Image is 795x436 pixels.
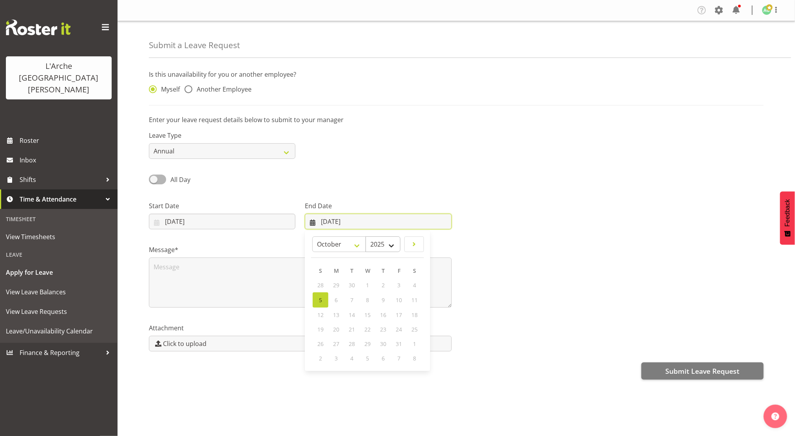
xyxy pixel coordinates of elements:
[2,302,116,321] a: View Leave Requests
[20,135,114,146] span: Roster
[380,311,386,319] span: 16
[397,355,400,362] span: 7
[411,326,418,333] span: 25
[396,326,402,333] span: 24
[192,85,252,93] span: Another Employee
[319,355,322,362] span: 2
[157,85,180,93] span: Myself
[6,325,112,337] span: Leave/Unavailability Calendar
[382,281,385,289] span: 2
[413,355,416,362] span: 8
[398,267,400,274] span: F
[350,296,353,304] span: 7
[319,296,322,304] span: 5
[317,311,324,319] span: 12
[6,286,112,298] span: View Leave Balances
[333,326,339,333] span: 20
[333,311,339,319] span: 13
[350,355,353,362] span: 4
[665,366,739,376] span: Submit Leave Request
[6,20,71,35] img: Rosterit website logo
[397,281,400,289] span: 3
[149,131,295,140] label: Leave Type
[349,311,355,319] span: 14
[317,281,324,289] span: 28
[2,247,116,263] div: Leave
[396,311,402,319] span: 17
[20,193,102,205] span: Time & Attendance
[413,281,416,289] span: 4
[364,311,371,319] span: 15
[333,281,339,289] span: 29
[382,296,385,304] span: 9
[149,214,295,229] input: Click to select...
[366,296,369,304] span: 8
[396,296,402,304] span: 10
[333,340,339,348] span: 27
[2,321,116,341] a: Leave/Unavailability Calendar
[2,227,116,247] a: View Timesheets
[20,347,102,359] span: Finance & Reporting
[396,340,402,348] span: 31
[149,201,295,211] label: Start Date
[350,267,353,274] span: T
[364,326,371,333] span: 22
[305,214,451,229] input: Click to select...
[2,282,116,302] a: View Leave Balances
[163,339,206,348] span: Click to upload
[762,5,771,15] img: adrian-garduque52.jpg
[6,306,112,317] span: View Leave Requests
[6,231,112,243] span: View Timesheets
[411,296,418,304] span: 11
[319,267,322,274] span: S
[382,355,385,362] span: 6
[641,362,764,380] button: Submit Leave Request
[380,326,386,333] span: 23
[380,340,386,348] span: 30
[317,326,324,333] span: 19
[149,323,452,333] label: Attachment
[149,245,452,254] label: Message*
[364,340,371,348] span: 29
[780,191,795,245] button: Feedback - Show survey
[366,355,369,362] span: 5
[2,263,116,282] a: Apply for Leave
[349,340,355,348] span: 28
[2,211,116,227] div: Timesheet
[149,70,764,79] p: Is this unavailability for you or another employee?
[317,340,324,348] span: 26
[382,267,385,274] span: T
[170,175,190,184] span: All Day
[20,154,114,166] span: Inbox
[365,267,370,274] span: W
[305,201,451,211] label: End Date
[334,267,339,274] span: M
[413,267,416,274] span: S
[335,355,338,362] span: 3
[366,281,369,289] span: 1
[411,311,418,319] span: 18
[14,60,104,95] div: L'Arche [GEOGRAPHIC_DATA][PERSON_NAME]
[149,41,240,50] h4: Submit a Leave Request
[771,413,779,420] img: help-xxl-2.png
[349,281,355,289] span: 30
[149,115,764,124] p: Enter your leave request details below to submit to your manager
[6,267,112,278] span: Apply for Leave
[413,340,416,348] span: 1
[335,296,338,304] span: 6
[20,174,102,186] span: Shifts
[349,326,355,333] span: 21
[784,199,791,227] span: Feedback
